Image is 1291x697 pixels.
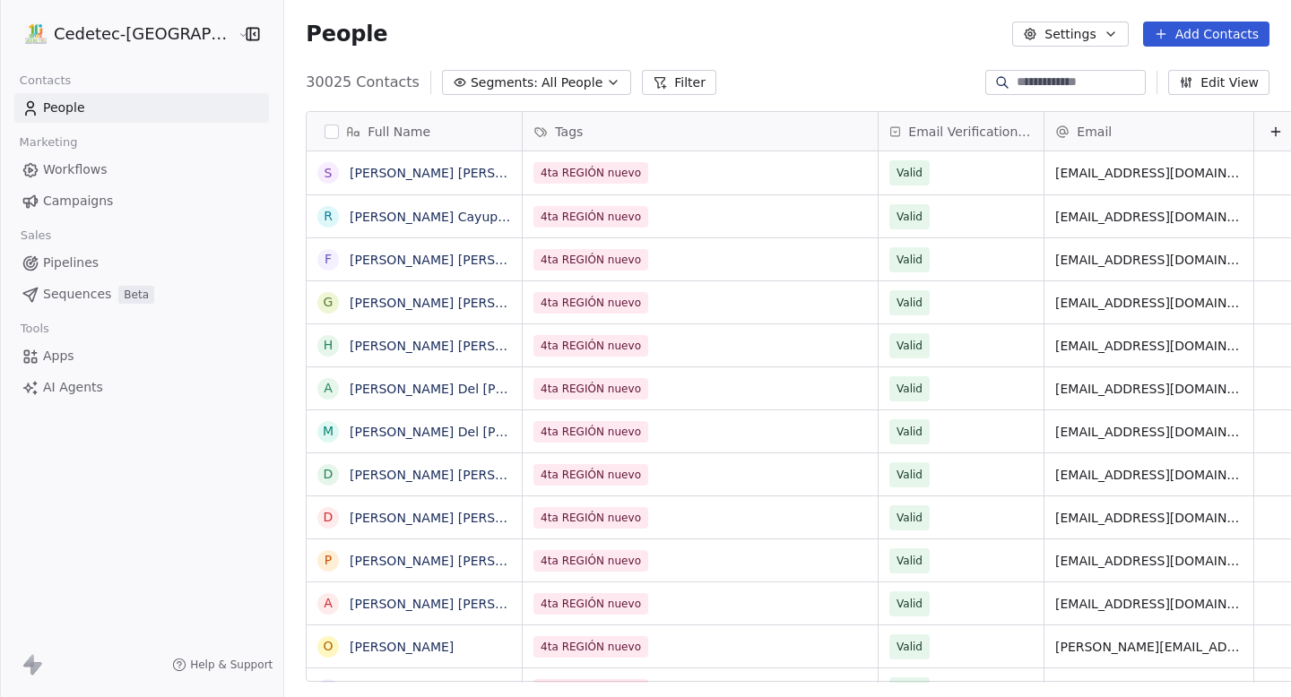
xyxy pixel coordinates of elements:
[350,296,562,310] a: [PERSON_NAME] [PERSON_NAME]
[1055,251,1243,269] span: [EMAIL_ADDRESS][DOMAIN_NAME]
[325,551,332,570] div: P
[533,507,648,529] span: 4ta REGIÓN nuevo
[12,67,79,94] span: Contacts
[897,638,923,656] span: Valid
[350,253,562,267] a: [PERSON_NAME] [PERSON_NAME]
[533,249,648,271] span: 4ta REGIÓN nuevo
[324,465,334,484] div: D
[1168,70,1269,95] button: Edit View
[1055,380,1243,398] span: [EMAIL_ADDRESS][DOMAIN_NAME]
[350,511,562,525] a: [PERSON_NAME] [PERSON_NAME]
[324,207,333,226] div: R
[43,254,99,272] span: Pipelines
[533,636,648,658] span: 4ta REGIÓN nuevo
[307,151,523,683] div: grid
[1055,552,1243,570] span: [EMAIL_ADDRESS][DOMAIN_NAME]
[14,248,269,278] a: Pipelines
[555,123,583,141] span: Tags
[350,210,621,224] a: [PERSON_NAME] Cayupán [PERSON_NAME]
[13,222,59,249] span: Sales
[897,337,923,355] span: Valid
[25,23,47,45] img: IMAGEN%2010%20A%C3%83%C2%91OS.png
[350,554,562,568] a: [PERSON_NAME] [PERSON_NAME]
[323,422,334,441] div: M
[43,99,85,117] span: People
[306,72,420,93] span: 30025 Contacts
[350,425,587,439] a: [PERSON_NAME] Del [PERSON_NAME]
[190,658,273,672] span: Help & Support
[307,112,522,151] div: Full Name
[1012,22,1128,47] button: Settings
[325,164,333,183] div: S
[324,508,334,527] div: D
[533,593,648,615] span: 4ta REGIÓN nuevo
[14,93,269,123] a: People
[14,155,269,185] a: Workflows
[324,293,334,312] div: G
[1077,123,1112,141] span: Email
[306,21,387,47] span: People
[1055,208,1243,226] span: [EMAIL_ADDRESS][DOMAIN_NAME]
[533,335,648,357] span: 4ta REGIÓN nuevo
[14,341,269,371] a: Apps
[325,594,334,613] div: A
[533,206,648,228] span: 4ta REGIÓN nuevo
[350,166,562,180] a: [PERSON_NAME] [PERSON_NAME]
[523,112,878,151] div: Tags
[43,347,74,366] span: Apps
[897,466,923,484] span: Valid
[879,112,1044,151] div: Email Verification Status
[897,380,923,398] span: Valid
[1055,595,1243,613] span: [EMAIL_ADDRESS][DOMAIN_NAME]
[542,73,602,92] span: All People
[14,373,269,402] a: AI Agents
[533,421,648,443] span: 4ta REGIÓN nuevo
[897,552,923,570] span: Valid
[22,19,225,49] button: Cedetec-[GEOGRAPHIC_DATA]
[12,129,85,156] span: Marketing
[43,378,103,397] span: AI Agents
[897,251,923,269] span: Valid
[533,550,648,572] span: 4ta REGIÓN nuevo
[324,637,334,656] div: O
[43,160,108,179] span: Workflows
[533,292,648,314] span: 4ta REGIÓN nuevo
[368,123,430,141] span: Full Name
[1055,509,1243,527] span: [EMAIL_ADDRESS][DOMAIN_NAME]
[13,315,56,342] span: Tools
[43,192,113,211] span: Campaigns
[325,379,334,398] div: A
[350,468,608,482] a: [PERSON_NAME] [PERSON_NAME] Ricouz
[43,285,111,304] span: Sequences
[1055,638,1243,656] span: [PERSON_NAME][EMAIL_ADDRESS][DOMAIN_NAME]
[908,123,1033,141] span: Email Verification Status
[1055,423,1243,441] span: [EMAIL_ADDRESS][DOMAIN_NAME]
[897,164,923,182] span: Valid
[533,378,648,400] span: 4ta REGIÓN nuevo
[350,382,587,396] a: [PERSON_NAME] Del [PERSON_NAME]
[533,162,648,184] span: 4ta REGIÓN nuevo
[642,70,716,95] button: Filter
[1055,294,1243,312] span: [EMAIL_ADDRESS][DOMAIN_NAME]
[172,658,273,672] a: Help & Support
[350,683,587,697] a: [PERSON_NAME] Del [PERSON_NAME]
[533,464,648,486] span: 4ta REGIÓN nuevo
[1044,112,1253,151] div: Email
[897,208,923,226] span: Valid
[350,640,454,654] a: [PERSON_NAME]
[14,280,269,309] a: SequencesBeta
[325,250,332,269] div: F
[897,595,923,613] span: Valid
[1055,164,1243,182] span: [EMAIL_ADDRESS][DOMAIN_NAME]
[897,294,923,312] span: Valid
[471,73,538,92] span: Segments:
[118,286,154,304] span: Beta
[1055,337,1243,355] span: [EMAIL_ADDRESS][DOMAIN_NAME]
[324,336,334,355] div: H
[350,339,562,353] a: [PERSON_NAME] [PERSON_NAME]
[14,186,269,216] a: Campaigns
[897,509,923,527] span: Valid
[897,423,923,441] span: Valid
[54,22,233,46] span: Cedetec-[GEOGRAPHIC_DATA]
[350,597,562,611] a: [PERSON_NAME] [PERSON_NAME]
